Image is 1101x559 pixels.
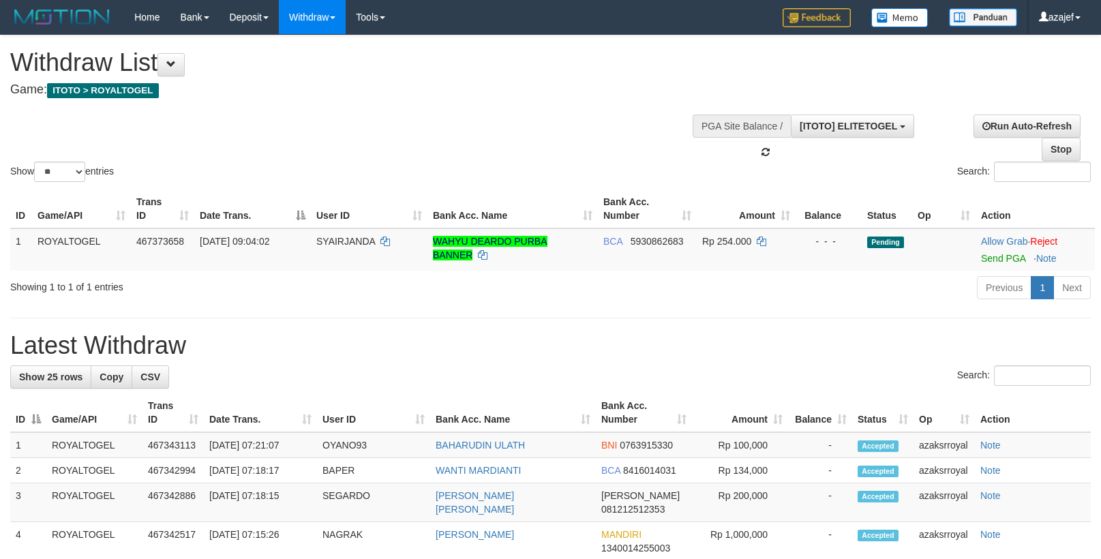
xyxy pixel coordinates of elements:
td: azaksrroyal [914,458,975,483]
th: User ID: activate to sort column ascending [317,393,430,432]
th: User ID: activate to sort column ascending [311,190,427,228]
td: OYANO93 [317,432,430,458]
th: Balance: activate to sort column ascending [788,393,852,432]
span: Rp 254.000 [702,236,751,247]
span: Show 25 rows [19,372,82,382]
td: ROYALTOGEL [46,432,142,458]
a: BAHARUDIN ULATH [436,440,525,451]
h1: Latest Withdraw [10,332,1091,359]
th: Op: activate to sort column ascending [912,190,976,228]
span: Accepted [858,466,899,477]
th: Status [862,190,912,228]
a: Note [980,490,1001,501]
a: 1 [1031,276,1054,299]
td: 1 [10,228,32,271]
span: Copy 5930862683 to clipboard [631,236,684,247]
img: Button%20Memo.svg [871,8,929,27]
label: Show entries [10,162,114,182]
span: BCA [603,236,622,247]
span: CSV [140,372,160,382]
td: ROYALTOGEL [46,483,142,522]
span: [ITOTO] ELITETOGEL [800,121,897,132]
input: Search: [994,365,1091,386]
th: Date Trans.: activate to sort column ascending [204,393,317,432]
div: PGA Site Balance / [693,115,791,138]
label: Search: [957,365,1091,386]
th: Bank Acc. Name: activate to sort column ascending [430,393,596,432]
td: - [788,432,852,458]
a: Run Auto-Refresh [974,115,1081,138]
a: [PERSON_NAME] [436,529,514,540]
a: Send PGA [981,253,1025,264]
span: Copy [100,372,123,382]
td: SEGARDO [317,483,430,522]
a: [PERSON_NAME] [PERSON_NAME] [436,490,514,515]
td: 467343113 [142,432,204,458]
th: Bank Acc. Number: activate to sort column ascending [598,190,697,228]
label: Search: [957,162,1091,182]
th: Status: activate to sort column ascending [852,393,914,432]
td: - [788,483,852,522]
input: Search: [994,162,1091,182]
a: Note [980,529,1001,540]
span: Accepted [858,491,899,502]
span: Pending [867,237,904,248]
span: Copy 081212512353 to clipboard [601,504,665,515]
td: 467342994 [142,458,204,483]
td: azaksrroyal [914,483,975,522]
span: Accepted [858,440,899,452]
img: Feedback.jpg [783,8,851,27]
a: Previous [977,276,1031,299]
td: 467342886 [142,483,204,522]
th: Trans ID: activate to sort column ascending [131,190,194,228]
span: [DATE] 09:04:02 [200,236,269,247]
div: Showing 1 to 1 of 1 entries [10,275,449,294]
th: ID: activate to sort column descending [10,393,46,432]
th: Bank Acc. Name: activate to sort column ascending [427,190,598,228]
td: 3 [10,483,46,522]
td: Rp 200,000 [692,483,788,522]
th: Op: activate to sort column ascending [914,393,975,432]
td: [DATE] 07:18:17 [204,458,317,483]
td: [DATE] 07:18:15 [204,483,317,522]
span: Copy 1340014255003 to clipboard [601,543,670,554]
h1: Withdraw List [10,49,721,76]
th: Amount: activate to sort column ascending [697,190,796,228]
td: Rp 100,000 [692,432,788,458]
span: BCA [601,465,620,476]
th: Bank Acc. Number: activate to sort column ascending [596,393,692,432]
span: · [981,236,1030,247]
img: MOTION_logo.png [10,7,114,27]
a: Note [980,465,1001,476]
span: MANDIRI [601,529,642,540]
span: ITOTO > ROYALTOGEL [47,83,159,98]
a: Show 25 rows [10,365,91,389]
th: Date Trans.: activate to sort column descending [194,190,311,228]
a: Note [1036,253,1057,264]
td: [DATE] 07:21:07 [204,432,317,458]
td: Rp 134,000 [692,458,788,483]
td: ROYALTOGEL [32,228,131,271]
span: [PERSON_NAME] [601,490,680,501]
td: BAPER [317,458,430,483]
th: Game/API: activate to sort column ascending [46,393,142,432]
th: Balance [796,190,862,228]
td: azaksrroyal [914,432,975,458]
img: panduan.png [949,8,1017,27]
span: 467373658 [136,236,184,247]
a: Allow Grab [981,236,1027,247]
th: Game/API: activate to sort column ascending [32,190,131,228]
h4: Game: [10,83,721,97]
a: Note [980,440,1001,451]
select: Showentries [34,162,85,182]
span: Copy 8416014031 to clipboard [623,465,676,476]
th: Action [976,190,1095,228]
a: Reject [1030,236,1057,247]
span: SYAIRJANDA [316,236,375,247]
th: Trans ID: activate to sort column ascending [142,393,204,432]
div: - - - [801,235,856,248]
a: Copy [91,365,132,389]
a: WANTI MARDIANTI [436,465,521,476]
td: - [788,458,852,483]
td: · [976,228,1095,271]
